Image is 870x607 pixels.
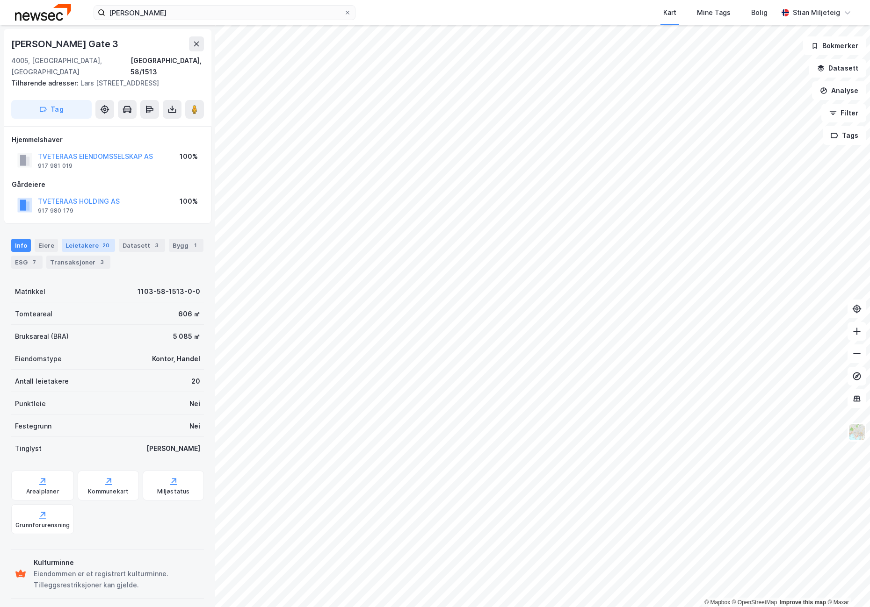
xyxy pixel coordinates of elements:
[809,59,866,78] button: Datasett
[697,7,731,18] div: Mine Tags
[821,104,866,122] button: Filter
[15,286,45,297] div: Matrikkel
[97,257,107,267] div: 3
[823,562,870,607] div: Kontrollprogram for chat
[34,557,200,568] div: Kulturminne
[191,376,200,387] div: 20
[138,286,200,297] div: 1103-58-1513-0-0
[189,421,200,432] div: Nei
[178,308,200,320] div: 606 ㎡
[15,521,70,529] div: Grunnforurensning
[12,134,203,145] div: Hjemmelshaver
[823,562,870,607] iframe: Chat Widget
[11,239,31,252] div: Info
[15,398,46,409] div: Punktleie
[11,256,43,269] div: ESG
[130,55,204,78] div: [GEOGRAPHIC_DATA], 58/1513
[38,207,73,214] div: 917 980 179
[732,599,777,606] a: OpenStreetMap
[34,568,200,591] div: Eiendommen er et registrert kulturminne. Tilleggsrestriksjoner kan gjelde.
[146,443,200,454] div: [PERSON_NAME]
[15,376,69,387] div: Antall leietakere
[152,241,161,250] div: 3
[11,55,130,78] div: 4005, [GEOGRAPHIC_DATA], [GEOGRAPHIC_DATA]
[38,162,72,170] div: 917 981 019
[173,331,200,342] div: 5 085 ㎡
[101,241,111,250] div: 20
[11,79,80,87] span: Tilhørende adresser:
[793,7,840,18] div: Stian Miljeteig
[46,256,110,269] div: Transaksjoner
[35,239,58,252] div: Eiere
[157,488,190,495] div: Miljøstatus
[15,421,51,432] div: Festegrunn
[15,308,52,320] div: Tomteareal
[180,196,198,207] div: 100%
[11,36,120,51] div: [PERSON_NAME] Gate 3
[663,7,676,18] div: Kart
[105,6,344,20] input: Søk på adresse, matrikkel, gårdeiere, leietakere eller personer
[15,443,42,454] div: Tinglyst
[180,151,198,162] div: 100%
[751,7,768,18] div: Bolig
[803,36,866,55] button: Bokmerker
[62,239,115,252] div: Leietakere
[26,488,59,495] div: Arealplaner
[29,257,39,267] div: 7
[11,100,92,119] button: Tag
[15,353,62,364] div: Eiendomstype
[11,78,196,89] div: Lars [STREET_ADDRESS]
[189,398,200,409] div: Nei
[119,239,165,252] div: Datasett
[704,599,730,606] a: Mapbox
[15,331,69,342] div: Bruksareal (BRA)
[823,126,866,145] button: Tags
[12,179,203,190] div: Gårdeiere
[780,599,826,606] a: Improve this map
[169,239,203,252] div: Bygg
[812,81,866,100] button: Analyse
[88,488,129,495] div: Kommunekart
[190,241,200,250] div: 1
[15,4,71,21] img: newsec-logo.f6e21ccffca1b3a03d2d.png
[848,423,866,441] img: Z
[152,353,200,364] div: Kontor, Handel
